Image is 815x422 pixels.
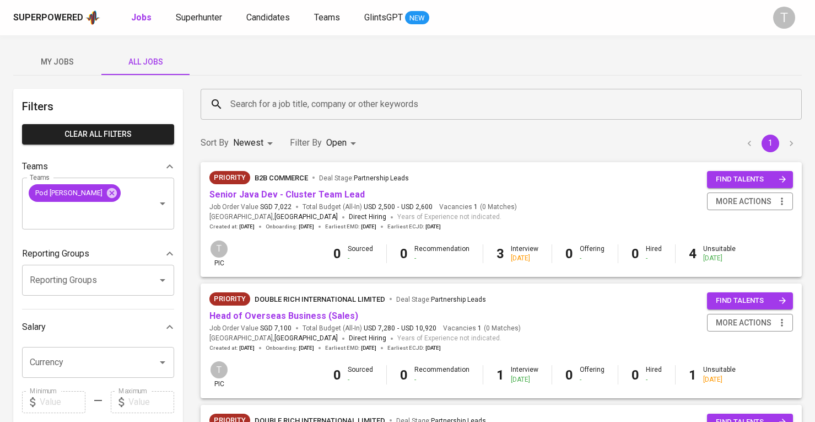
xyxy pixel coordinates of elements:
[361,344,376,352] span: [DATE]
[260,324,292,333] span: SGD 7,100
[364,324,395,333] span: USD 7,280
[703,375,736,384] div: [DATE]
[209,333,338,344] span: [GEOGRAPHIC_DATA] ,
[246,12,290,23] span: Candidates
[85,9,100,26] img: app logo
[348,375,373,384] div: -
[255,295,385,303] span: Double Rich International Limited
[472,202,478,212] span: 1
[209,360,229,389] div: pic
[414,254,469,263] div: -
[266,344,314,352] span: Onboarding :
[209,311,358,321] a: Head of Overseas Business (Sales)
[266,223,314,231] span: Onboarding :
[274,333,338,344] span: [GEOGRAPHIC_DATA]
[209,292,250,306] div: New Job received from Demand Team
[246,11,292,25] a: Candidates
[348,254,373,263] div: -
[22,160,48,173] p: Teams
[349,334,386,342] span: Direct Hiring
[314,11,342,25] a: Teams
[397,333,501,344] span: Years of Experience not indicated.
[333,367,341,383] b: 0
[565,246,573,261] b: 0
[632,246,639,261] b: 0
[209,202,292,212] span: Job Order Value
[22,98,174,115] h6: Filters
[689,246,697,261] b: 4
[496,367,504,383] b: 1
[155,273,170,288] button: Open
[13,12,83,24] div: Superpowered
[703,365,736,384] div: Unsuitable
[762,135,779,152] button: page 1
[31,127,165,141] span: Clear All filters
[773,7,795,29] div: T
[364,202,395,212] span: USD 2,500
[716,195,771,209] span: more actions
[303,202,433,212] span: Total Budget (All-In)
[414,365,469,384] div: Recommendation
[397,324,399,333] span: -
[22,247,89,260] p: Reporting Groups
[400,367,408,383] b: 0
[511,254,538,263] div: [DATE]
[354,174,409,182] span: Partnership Leads
[387,223,441,231] span: Earliest ECJD :
[646,375,662,384] div: -
[299,223,314,231] span: [DATE]
[414,244,469,263] div: Recommendation
[155,196,170,211] button: Open
[333,246,341,261] b: 0
[260,202,292,212] span: SGD 7,022
[325,223,376,231] span: Earliest EMD :
[29,188,109,198] span: Pod [PERSON_NAME]
[401,324,436,333] span: USD 10,920
[405,13,429,24] span: NEW
[425,344,441,352] span: [DATE]
[703,254,736,263] div: [DATE]
[326,137,347,148] span: Open
[176,12,222,23] span: Superhunter
[274,212,338,223] span: [GEOGRAPHIC_DATA]
[22,243,174,265] div: Reporting Groups
[580,254,604,263] div: -
[209,360,229,380] div: T
[319,174,409,182] span: Deal Stage :
[22,316,174,338] div: Salary
[348,365,373,384] div: Sourced
[707,292,793,309] button: find talents
[176,11,224,25] a: Superhunter
[387,344,441,352] span: Earliest ECJD :
[400,246,408,261] b: 0
[580,365,604,384] div: Offering
[348,244,373,263] div: Sourced
[209,189,365,200] a: Senior Java Dev - Cluster Team Lead
[108,55,183,69] span: All Jobs
[299,344,314,352] span: [DATE]
[511,244,538,263] div: Interview
[22,124,174,145] button: Clear All filters
[716,316,771,330] span: more actions
[397,212,501,223] span: Years of Experience not indicated.
[209,344,255,352] span: Created at :
[239,223,255,231] span: [DATE]
[580,375,604,384] div: -
[20,55,95,69] span: My Jobs
[414,375,469,384] div: -
[201,136,229,149] p: Sort By
[646,244,662,263] div: Hired
[364,11,429,25] a: GlintsGPT NEW
[326,133,360,153] div: Open
[401,202,433,212] span: USD 2,600
[155,355,170,370] button: Open
[565,367,573,383] b: 0
[716,295,786,307] span: find talents
[431,296,486,303] span: Partnership Leads
[13,9,100,26] a: Superpoweredapp logo
[209,223,255,231] span: Created at :
[443,324,521,333] span: Vacancies ( 0 Matches )
[511,365,538,384] div: Interview
[22,156,174,178] div: Teams
[364,12,403,23] span: GlintsGPT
